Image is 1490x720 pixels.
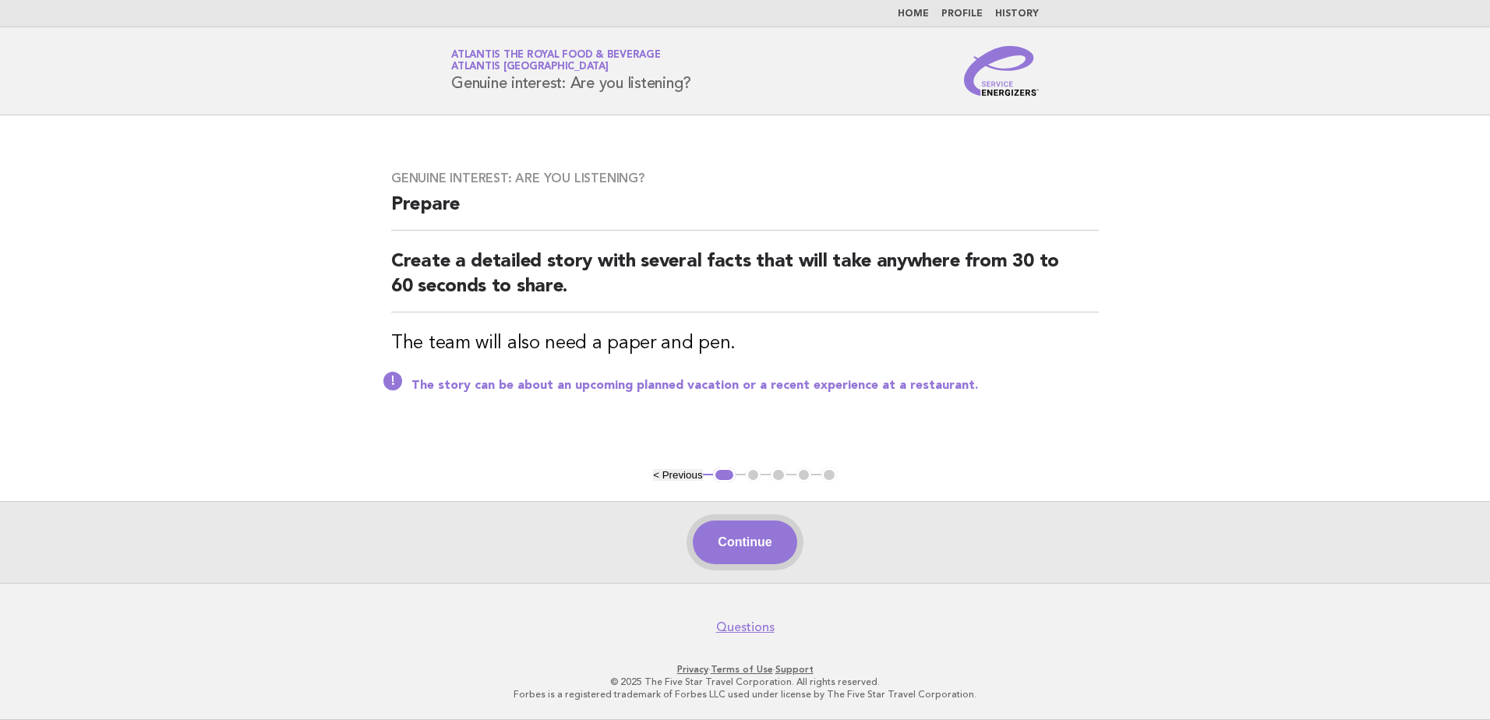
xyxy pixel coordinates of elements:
a: Terms of Use [711,664,773,675]
button: < Previous [653,469,702,481]
a: Support [775,664,814,675]
h3: The team will also need a paper and pen. [391,331,1099,356]
a: Privacy [677,664,708,675]
a: Profile [941,9,983,19]
a: Questions [716,619,775,635]
p: · · [268,663,1222,676]
a: History [995,9,1039,19]
p: Forbes is a registered trademark of Forbes LLC used under license by The Five Star Travel Corpora... [268,688,1222,701]
span: Atlantis [GEOGRAPHIC_DATA] [451,62,609,72]
img: Service Energizers [964,46,1039,96]
p: The story can be about an upcoming planned vacation or a recent experience at a restaurant. [411,378,1099,394]
h2: Prepare [391,192,1099,231]
a: Atlantis the Royal Food & BeverageAtlantis [GEOGRAPHIC_DATA] [451,50,661,72]
h3: Genuine interest: Are you listening? [391,171,1099,186]
button: 1 [713,468,736,483]
h2: Create a detailed story with several facts that will take anywhere from 30 to 60 seconds to share. [391,249,1099,312]
h1: Genuine interest: Are you listening? [451,51,691,91]
p: © 2025 The Five Star Travel Corporation. All rights reserved. [268,676,1222,688]
a: Home [898,9,929,19]
button: Continue [693,521,796,564]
